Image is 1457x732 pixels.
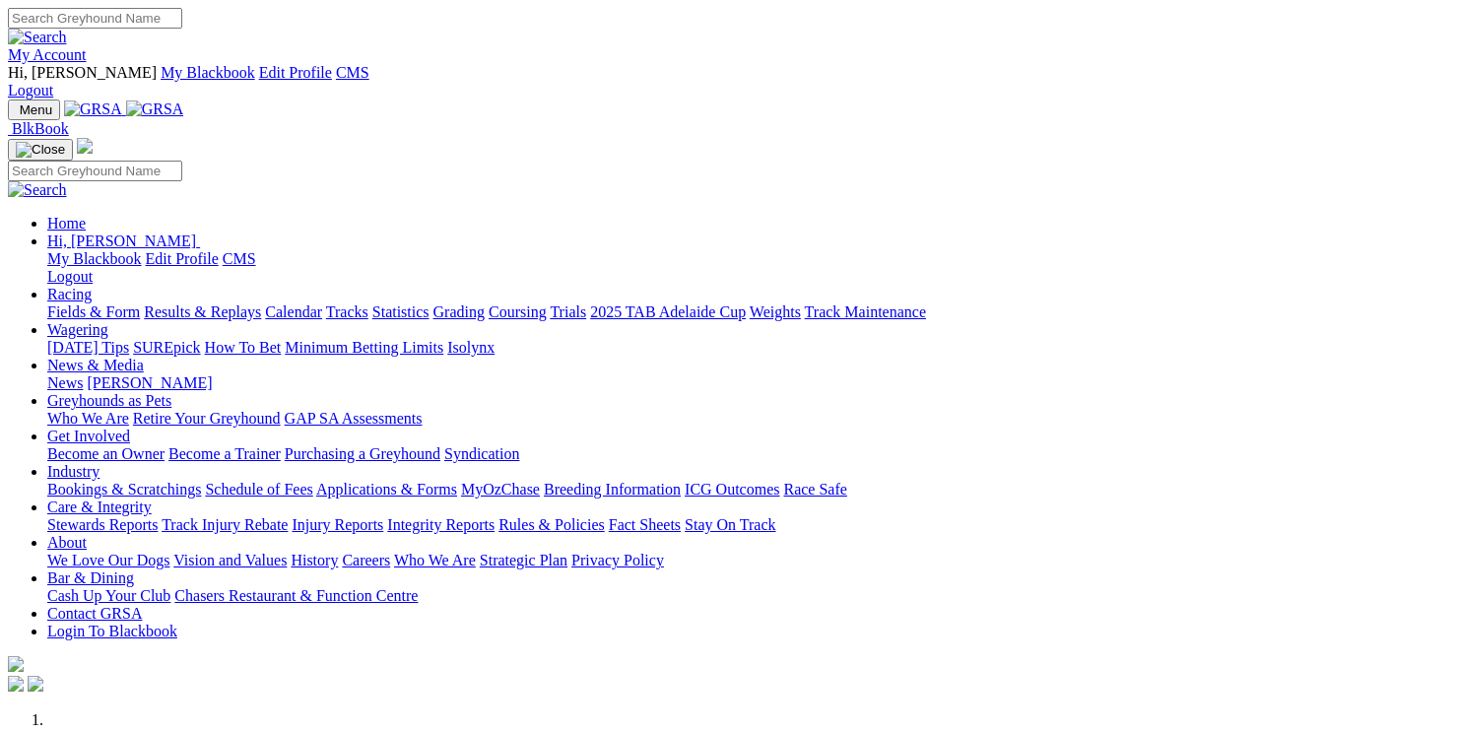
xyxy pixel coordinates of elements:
[544,481,681,498] a: Breeding Information
[609,516,681,533] a: Fact Sheets
[47,374,1449,392] div: News & Media
[685,481,779,498] a: ICG Outcomes
[480,552,567,568] a: Strategic Plan
[8,656,24,672] img: logo-grsa-white.png
[8,676,24,692] img: facebook.svg
[47,233,200,249] a: Hi, [PERSON_NAME]
[8,46,87,63] a: My Account
[685,516,775,533] a: Stay On Track
[550,303,586,320] a: Trials
[285,410,423,427] a: GAP SA Assessments
[47,605,142,622] a: Contact GRSA
[16,142,65,158] img: Close
[326,303,368,320] a: Tracks
[47,481,1449,499] div: Industry
[47,321,108,338] a: Wagering
[47,339,129,356] a: [DATE] Tips
[126,100,184,118] img: GRSA
[205,339,282,356] a: How To Bet
[47,445,165,462] a: Become an Owner
[8,64,157,81] span: Hi, [PERSON_NAME]
[47,215,86,232] a: Home
[336,64,369,81] a: CMS
[783,481,846,498] a: Race Safe
[77,138,93,154] img: logo-grsa-white.png
[47,286,92,302] a: Racing
[444,445,519,462] a: Syndication
[8,161,182,181] input: Search
[20,102,52,117] span: Menu
[12,120,69,137] span: BlkBook
[47,303,140,320] a: Fields & Form
[8,29,67,46] img: Search
[8,82,53,99] a: Logout
[8,64,1449,100] div: My Account
[571,552,664,568] a: Privacy Policy
[133,339,200,356] a: SUREpick
[47,516,1449,534] div: Care & Integrity
[47,250,142,267] a: My Blackbook
[47,268,93,285] a: Logout
[47,410,129,427] a: Who We Are
[8,139,73,161] button: Toggle navigation
[316,481,457,498] a: Applications & Forms
[173,552,287,568] a: Vision and Values
[144,303,261,320] a: Results & Replays
[87,374,212,391] a: [PERSON_NAME]
[205,481,312,498] a: Schedule of Fees
[47,516,158,533] a: Stewards Reports
[47,587,170,604] a: Cash Up Your Club
[47,303,1449,321] div: Racing
[8,120,69,137] a: BlkBook
[47,587,1449,605] div: Bar & Dining
[168,445,281,462] a: Become a Trainer
[223,250,256,267] a: CMS
[8,100,60,120] button: Toggle navigation
[489,303,547,320] a: Coursing
[590,303,746,320] a: 2025 TAB Adelaide Cup
[162,516,288,533] a: Track Injury Rebate
[47,569,134,586] a: Bar & Dining
[285,445,440,462] a: Purchasing a Greyhound
[47,534,87,551] a: About
[291,552,338,568] a: History
[47,392,171,409] a: Greyhounds as Pets
[47,445,1449,463] div: Get Involved
[47,428,130,444] a: Get Involved
[47,339,1449,357] div: Wagering
[461,481,540,498] a: MyOzChase
[47,250,1449,286] div: Hi, [PERSON_NAME]
[498,516,605,533] a: Rules & Policies
[47,552,1449,569] div: About
[47,499,152,515] a: Care & Integrity
[259,64,332,81] a: Edit Profile
[47,357,144,373] a: News & Media
[387,516,495,533] a: Integrity Reports
[161,64,255,81] a: My Blackbook
[342,552,390,568] a: Careers
[394,552,476,568] a: Who We Are
[47,233,196,249] span: Hi, [PERSON_NAME]
[146,250,219,267] a: Edit Profile
[285,339,443,356] a: Minimum Betting Limits
[47,374,83,391] a: News
[47,623,177,639] a: Login To Blackbook
[47,552,169,568] a: We Love Our Dogs
[47,463,99,480] a: Industry
[750,303,801,320] a: Weights
[372,303,430,320] a: Statistics
[47,410,1449,428] div: Greyhounds as Pets
[433,303,485,320] a: Grading
[133,410,281,427] a: Retire Your Greyhound
[447,339,495,356] a: Isolynx
[292,516,383,533] a: Injury Reports
[28,676,43,692] img: twitter.svg
[47,481,201,498] a: Bookings & Scratchings
[265,303,322,320] a: Calendar
[8,8,182,29] input: Search
[174,587,418,604] a: Chasers Restaurant & Function Centre
[805,303,926,320] a: Track Maintenance
[64,100,122,118] img: GRSA
[8,181,67,199] img: Search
